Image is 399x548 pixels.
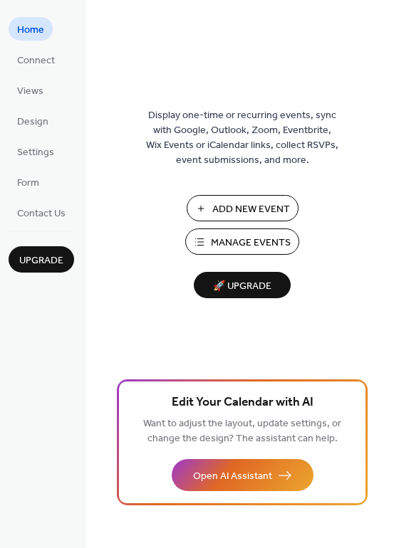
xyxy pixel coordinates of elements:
[9,17,53,41] a: Home
[143,414,341,448] span: Want to adjust the layout, update settings, or change the design? The assistant can help.
[9,109,57,132] a: Design
[17,115,48,130] span: Design
[193,469,272,484] span: Open AI Assistant
[9,78,52,102] a: Views
[9,201,74,224] a: Contact Us
[185,228,299,255] button: Manage Events
[17,23,44,38] span: Home
[17,53,55,68] span: Connect
[211,236,291,251] span: Manage Events
[146,108,338,168] span: Display one-time or recurring events, sync with Google, Outlook, Zoom, Eventbrite, Wix Events or ...
[17,206,66,221] span: Contact Us
[9,170,48,194] a: Form
[172,459,313,491] button: Open AI Assistant
[194,272,291,298] button: 🚀 Upgrade
[9,139,63,163] a: Settings
[172,393,313,413] span: Edit Your Calendar with AI
[9,48,63,71] a: Connect
[9,246,74,273] button: Upgrade
[187,195,299,221] button: Add New Event
[212,202,290,217] span: Add New Event
[202,277,282,296] span: 🚀 Upgrade
[19,253,63,268] span: Upgrade
[17,145,54,160] span: Settings
[17,84,43,99] span: Views
[17,176,39,191] span: Form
